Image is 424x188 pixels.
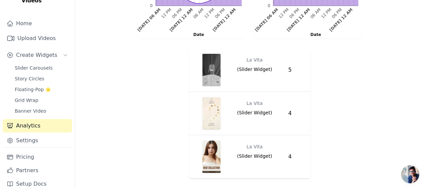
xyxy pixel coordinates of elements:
img: video [202,97,221,129]
text: [DATE] 12 AM [169,7,194,32]
div: La Vita [247,141,263,153]
span: Slider Carousels [15,65,53,71]
g: bottom ticks [136,6,242,32]
span: Story Circles [15,75,44,82]
text: 12 PM [320,7,332,19]
g: Thu Aug 14 2025 06:00:00 GMT+0530 (India Standard Time) [136,7,162,32]
span: Grid Wrap [15,97,38,104]
a: Open chat [401,165,419,183]
a: Home [3,17,72,30]
a: Upload Videos [3,32,72,45]
text: Date [193,32,204,37]
text: 06 AM [192,7,204,20]
img: video [202,141,221,173]
g: Thu Aug 14 2025 18:00:00 GMT+0530 (India Standard Time) [171,7,183,19]
a: Grid Wrap [11,96,72,105]
text: [DATE] 12 AM [211,7,237,32]
text: 0 [267,3,270,8]
a: Slider Carousels [11,63,72,73]
span: Banner Video [15,108,46,114]
span: ( Slider Widget ) [237,66,272,73]
g: Fri Aug 15 2025 06:00:00 GMT+0530 (India Standard Time) [192,7,204,20]
g: Sat Aug 16 2025 00:00:00 GMT+0530 (India Standard Time) [211,7,237,32]
a: Analytics [3,119,72,133]
div: La Vita [247,97,263,109]
g: Thu Aug 14 2025 12:00:00 GMT+0530 (India Standard Time) [160,7,172,19]
text: 06 PM [288,7,300,19]
text: 06 AM [309,7,322,20]
a: Partners [3,164,72,177]
text: Date [310,32,321,37]
g: Fri Aug 15 2025 12:00:00 GMT+0530 (India Standard Time) [203,7,215,19]
text: 12 PM [160,7,172,19]
g: Fri Aug 15 2025 18:00:00 GMT+0530 (India Standard Time) [214,7,226,19]
g: bottom ticks [254,6,358,32]
text: 06 PM [171,7,183,19]
g: Thu Aug 14 2025 18:00:00 GMT+0530 (India Standard Time) [288,7,300,19]
div: La Vita [247,54,263,66]
span: Create Widgets [16,51,57,59]
text: [DATE] 06 AM [136,7,162,32]
g: Thu Aug 14 2025 12:00:00 GMT+0530 (India Standard Time) [278,7,290,19]
g: Fri Aug 15 2025 12:00:00 GMT+0530 (India Standard Time) [320,7,332,19]
g: Thu Aug 14 2025 06:00:00 GMT+0530 (India Standard Time) [254,7,279,32]
text: 06 PM [331,7,343,19]
text: [DATE] 12 AM [286,7,311,32]
g: Fri Aug 15 2025 00:00:00 GMT+0530 (India Standard Time) [169,7,194,32]
text: [DATE] 12 AM [328,7,353,32]
g: Fri Aug 15 2025 18:00:00 GMT+0530 (India Standard Time) [331,7,343,19]
img: video [202,54,221,86]
button: Create Widgets [3,48,72,62]
a: Floating-Pop ⭐ [11,85,72,94]
text: 06 PM [214,7,226,19]
div: 4 [288,153,302,161]
span: ( Slider Widget ) [237,109,272,116]
text: 12 PM [278,7,290,19]
a: Story Circles [11,74,72,83]
span: ( Slider Widget ) [237,153,272,159]
g: Fri Aug 15 2025 06:00:00 GMT+0530 (India Standard Time) [309,7,322,20]
g: Fri Aug 15 2025 00:00:00 GMT+0530 (India Standard Time) [286,7,311,32]
a: Settings [3,134,72,147]
a: Banner Video [11,106,72,116]
text: 12 PM [203,7,215,19]
text: [DATE] 06 AM [254,7,279,32]
div: 5 [288,66,302,74]
div: 4 [288,109,302,117]
text: 0 [150,3,153,8]
a: Pricing [3,150,72,164]
g: Sat Aug 16 2025 00:00:00 GMT+0530 (India Standard Time) [328,7,353,32]
span: Floating-Pop ⭐ [15,86,51,93]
